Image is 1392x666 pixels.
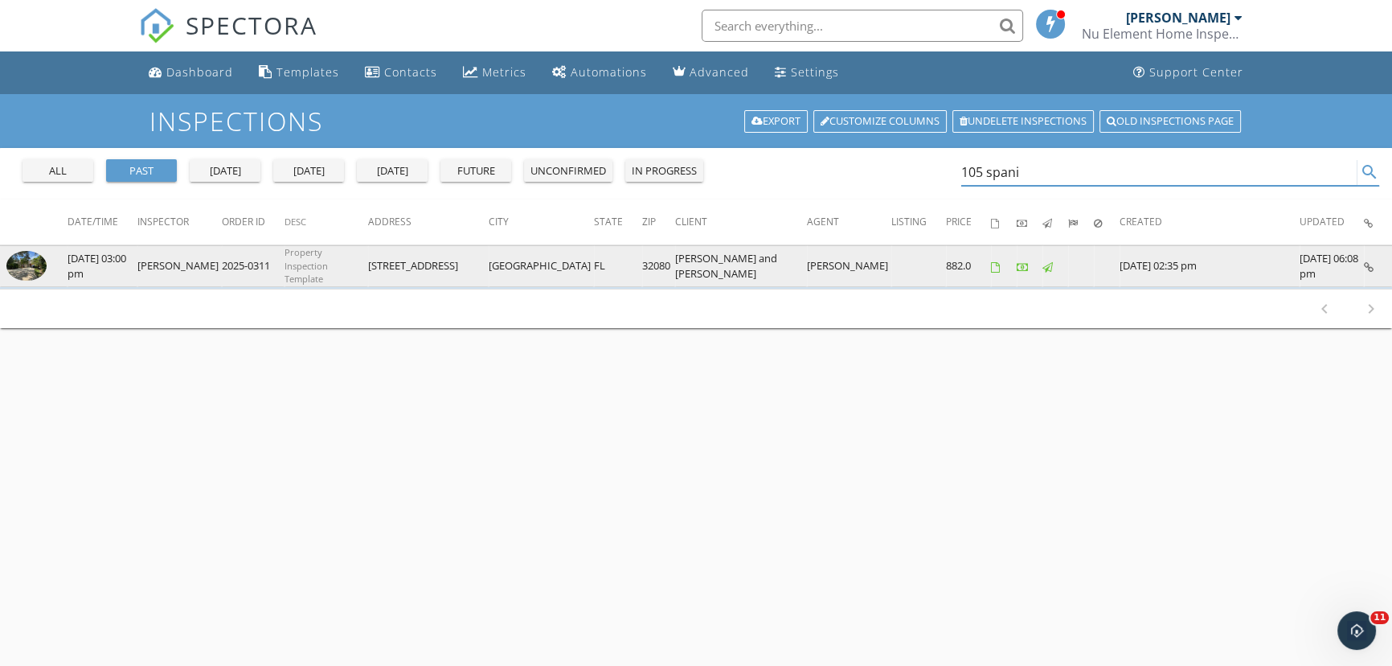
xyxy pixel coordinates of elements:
[946,199,991,245] th: Price: Not sorted.
[222,215,265,228] span: Order ID
[285,246,328,286] span: Property Inspection Template
[1364,199,1392,245] th: Inspection Details: Not sorted.
[807,199,891,245] th: Agent: Not sorted.
[571,64,647,80] div: Automations
[358,58,444,88] a: Contacts
[489,245,594,286] td: [GEOGRAPHIC_DATA]
[642,245,675,286] td: 32080
[1120,245,1300,286] td: [DATE] 02:35 pm
[29,163,87,179] div: all
[1300,245,1364,286] td: [DATE] 06:08 pm
[280,163,338,179] div: [DATE]
[23,159,93,182] button: all
[357,159,428,182] button: [DATE]
[807,245,891,286] td: [PERSON_NAME]
[68,199,137,245] th: Date/Time: Not sorted.
[139,22,317,55] a: SPECTORA
[807,215,839,228] span: Agent
[166,64,233,80] div: Dashboard
[1149,64,1243,80] div: Support Center
[1337,611,1376,650] iframe: Intercom live chat
[489,199,594,245] th: City: Not sorted.
[273,159,344,182] button: [DATE]
[666,58,755,88] a: Advanced
[482,64,526,80] div: Metrics
[489,215,509,228] span: City
[594,245,642,286] td: FL
[440,159,511,182] button: future
[1094,199,1120,245] th: Canceled: Not sorted.
[1099,110,1241,133] a: Old inspections page
[1127,58,1250,88] a: Support Center
[991,199,1017,245] th: Agreements signed: Not sorted.
[190,159,260,182] button: [DATE]
[113,163,170,179] div: past
[1360,162,1379,182] i: search
[675,199,807,245] th: Client: Not sorted.
[546,58,653,88] a: Automations (Basic)
[368,199,489,245] th: Address: Not sorted.
[137,245,222,286] td: [PERSON_NAME]
[363,163,421,179] div: [DATE]
[149,107,1243,135] h1: Inspections
[196,163,254,179] div: [DATE]
[891,215,927,228] span: Listing
[690,64,749,80] div: Advanced
[961,159,1357,186] input: Search
[625,159,703,182] button: in progress
[1068,199,1094,245] th: Submitted: Not sorted.
[285,199,368,245] th: Desc: Not sorted.
[137,215,189,228] span: Inspector
[946,245,991,286] td: 882.0
[142,58,240,88] a: Dashboard
[1370,611,1389,624] span: 11
[106,159,177,182] button: past
[675,245,807,286] td: [PERSON_NAME] and [PERSON_NAME]
[139,8,174,43] img: The Best Home Inspection Software - Spectora
[1082,26,1243,42] div: Nu Element Home Inspection, LLC
[456,58,533,88] a: Metrics
[952,110,1094,133] a: Undelete inspections
[1017,199,1042,245] th: Paid: Not sorted.
[68,215,118,228] span: Date/Time
[642,215,656,228] span: Zip
[891,199,946,245] th: Listing: Not sorted.
[285,216,306,228] span: Desc
[222,245,285,286] td: 2025-0311
[1042,199,1068,245] th: Published: Not sorted.
[791,64,839,80] div: Settings
[530,163,606,179] div: unconfirmed
[137,199,222,245] th: Inspector: Not sorted.
[276,64,339,80] div: Templates
[252,58,346,88] a: Templates
[946,215,972,228] span: Price
[6,251,47,282] img: 9230652%2Fcover_photos%2FSGtFlcgkwdo9EUElVN0I%2Fsmall.jpeg
[368,215,411,228] span: Address
[813,110,947,133] a: Customize Columns
[1120,215,1162,228] span: Created
[702,10,1023,42] input: Search everything...
[1300,215,1345,228] span: Updated
[186,8,317,42] span: SPECTORA
[642,199,675,245] th: Zip: Not sorted.
[675,215,707,228] span: Client
[68,245,137,286] td: [DATE] 03:00 pm
[594,199,642,245] th: State: Not sorted.
[594,215,623,228] span: State
[768,58,845,88] a: Settings
[447,163,505,179] div: future
[384,64,437,80] div: Contacts
[222,199,285,245] th: Order ID: Not sorted.
[1300,199,1364,245] th: Updated: Not sorted.
[1120,199,1300,245] th: Created: Not sorted.
[524,159,612,182] button: unconfirmed
[744,110,808,133] a: Export
[368,245,489,286] td: [STREET_ADDRESS]
[632,163,697,179] div: in progress
[1126,10,1230,26] div: [PERSON_NAME]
